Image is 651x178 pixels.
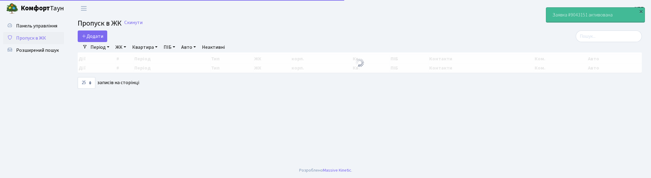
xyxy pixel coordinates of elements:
[88,42,112,52] a: Період
[76,3,91,13] button: Переключити навігацію
[3,20,64,32] a: Панель управління
[16,47,59,54] span: Розширений пошук
[21,3,50,13] b: Комфорт
[78,30,107,42] a: Додати
[638,8,644,14] div: ×
[179,42,198,52] a: Авто
[82,33,103,40] span: Додати
[16,35,46,41] span: Пропуск в ЖК
[78,77,139,89] label: записів на сторінці
[130,42,160,52] a: Квартира
[200,42,227,52] a: Неактивні
[16,23,57,29] span: Панель управління
[113,42,129,52] a: ЖК
[355,58,365,68] img: Обробка...
[635,5,644,12] a: КПП
[576,30,642,42] input: Пошук...
[546,8,645,22] div: Заявка #9043151 активована
[161,42,178,52] a: ПІБ
[299,167,352,174] div: Розроблено .
[3,44,64,56] a: Розширений пошук
[78,18,122,29] span: Пропуск в ЖК
[124,20,143,26] a: Скинути
[3,32,64,44] a: Пропуск в ЖК
[6,2,18,15] img: logo.png
[21,3,64,14] span: Таун
[78,77,95,89] select: записів на сторінці
[323,167,351,173] a: Massive Kinetic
